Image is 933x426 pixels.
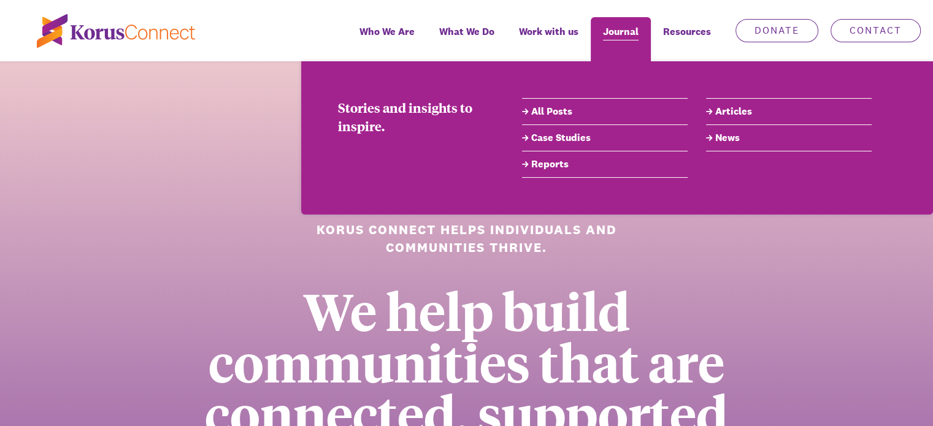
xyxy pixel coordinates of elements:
h1: Korus Connect helps individuals and communities thrive. [269,221,664,257]
a: Journal [591,17,651,61]
a: Articles [706,104,872,119]
a: Reports [522,157,688,172]
div: Stories and insights to inspire. [338,98,485,135]
span: What We Do [439,23,494,40]
span: Who We Are [359,23,415,40]
a: What We Do [427,17,507,61]
a: All Posts [522,104,688,119]
a: Case Studies [522,131,688,145]
a: Contact [831,19,921,42]
img: korus-connect%2Fc5177985-88d5-491d-9cd7-4a1febad1357_logo.svg [37,14,195,48]
a: News [706,131,872,145]
a: Donate [735,19,818,42]
span: Journal [603,23,639,40]
a: Who We Are [347,17,427,61]
div: Resources [651,17,723,61]
span: Work with us [519,23,578,40]
a: Work with us [507,17,591,61]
